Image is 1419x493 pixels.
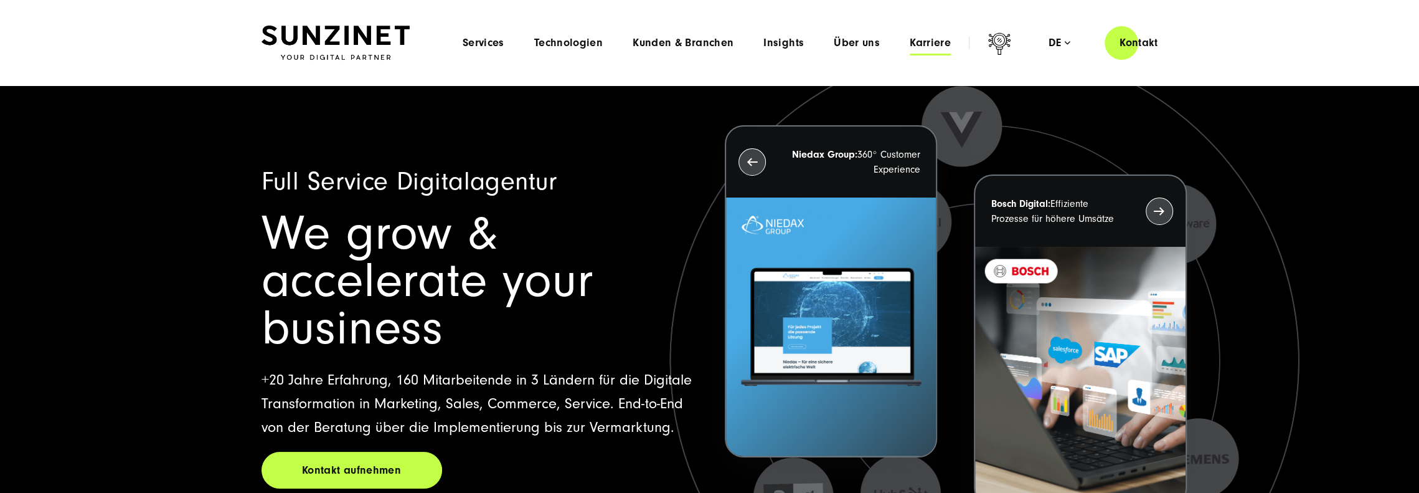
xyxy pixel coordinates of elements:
[262,210,695,352] h1: We grow & accelerate your business
[910,37,951,49] a: Karriere
[1049,37,1070,49] div: de
[534,37,603,49] a: Technologien
[834,37,880,49] a: Über uns
[262,368,695,439] p: +20 Jahre Erfahrung, 160 Mitarbeitende in 3 Ländern für die Digitale Transformation in Marketing,...
[991,198,1050,209] strong: Bosch Digital:
[262,26,410,60] img: SUNZINET Full Service Digital Agentur
[763,37,804,49] a: Insights
[463,37,504,49] a: Services
[792,149,857,160] strong: Niedax Group:
[1105,25,1173,60] a: Kontakt
[725,125,937,457] button: Niedax Group:360° Customer Experience Letztes Projekt von Niedax. Ein Laptop auf dem die Niedax W...
[991,196,1123,226] p: Effiziente Prozesse für höhere Umsätze
[726,198,936,456] img: Letztes Projekt von Niedax. Ein Laptop auf dem die Niedax Website geöffnet ist, auf blauem Hinter...
[262,452,442,489] a: Kontakt aufnehmen
[633,37,733,49] a: Kunden & Branchen
[262,167,557,196] span: Full Service Digitalagentur
[788,147,920,177] p: 360° Customer Experience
